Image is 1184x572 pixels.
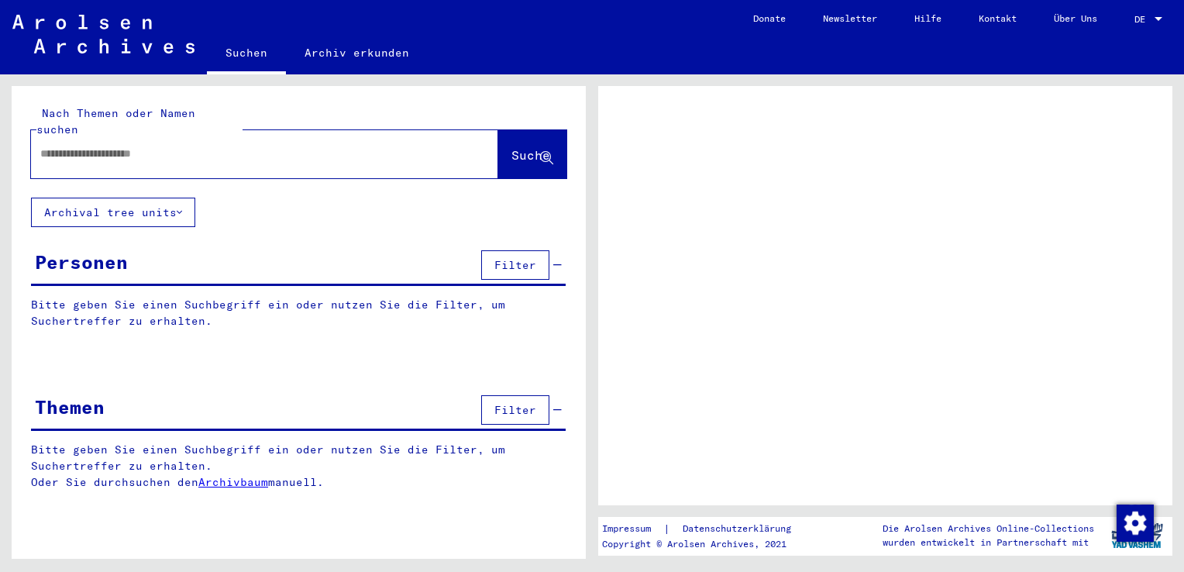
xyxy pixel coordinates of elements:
[883,536,1094,550] p: wurden entwickelt in Partnerschaft mit
[31,442,566,491] p: Bitte geben Sie einen Suchbegriff ein oder nutzen Sie die Filter, um Suchertreffer zu erhalten. O...
[494,258,536,272] span: Filter
[1116,504,1153,541] div: Zustimmung ändern
[207,34,286,74] a: Suchen
[35,393,105,421] div: Themen
[1108,516,1166,555] img: yv_logo.png
[602,537,810,551] p: Copyright © Arolsen Archives, 2021
[602,521,663,537] a: Impressum
[31,297,566,329] p: Bitte geben Sie einen Suchbegriff ein oder nutzen Sie die Filter, um Suchertreffer zu erhalten.
[1134,14,1151,25] span: DE
[36,106,195,136] mat-label: Nach Themen oder Namen suchen
[286,34,428,71] a: Archiv erkunden
[1117,505,1154,542] img: Zustimmung ändern
[198,475,268,489] a: Archivbaum
[35,248,128,276] div: Personen
[883,522,1094,536] p: Die Arolsen Archives Online-Collections
[12,15,194,53] img: Arolsen_neg.svg
[31,198,195,227] button: Archival tree units
[602,521,810,537] div: |
[511,147,550,163] span: Suche
[498,130,566,178] button: Suche
[670,521,810,537] a: Datenschutzerklärung
[481,250,549,280] button: Filter
[494,403,536,417] span: Filter
[481,395,549,425] button: Filter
